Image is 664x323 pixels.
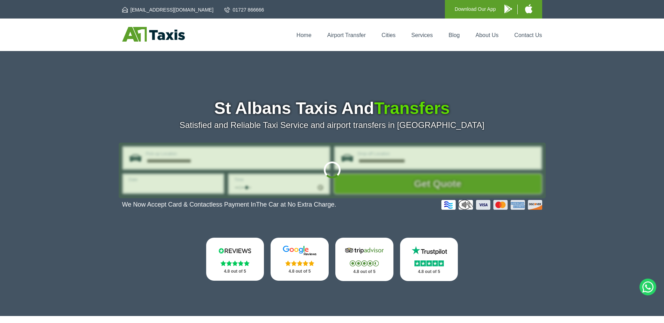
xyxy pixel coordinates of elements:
[374,99,450,117] span: Transfers
[279,245,321,256] img: Google
[411,32,433,38] a: Services
[271,238,329,281] a: Google Stars 4.8 out of 5
[122,120,542,130] p: Satisfied and Reliable Taxi Service and airport transfers in [GEOGRAPHIC_DATA]
[455,5,496,14] p: Download Our App
[514,32,542,38] a: Contact Us
[350,260,379,266] img: Stars
[296,32,312,38] a: Home
[408,267,450,276] p: 4.8 out of 5
[214,267,257,276] p: 4.8 out of 5
[122,6,214,13] a: [EMAIL_ADDRESS][DOMAIN_NAME]
[382,32,396,38] a: Cities
[525,4,532,13] img: A1 Taxis iPhone App
[122,100,542,117] h1: St Albans Taxis And
[441,200,542,210] img: Credit And Debit Cards
[221,260,250,266] img: Stars
[448,32,460,38] a: Blog
[206,238,264,281] a: Reviews.io Stars 4.8 out of 5
[214,245,256,256] img: Reviews.io
[224,6,264,13] a: 01727 866666
[278,267,321,276] p: 4.8 out of 5
[335,238,393,281] a: Tripadvisor Stars 4.8 out of 5
[408,245,450,256] img: Trustpilot
[343,267,386,276] p: 4.8 out of 5
[122,201,336,208] p: We Now Accept Card & Contactless Payment In
[122,27,185,42] img: A1 Taxis St Albans LTD
[414,260,444,266] img: Stars
[476,32,499,38] a: About Us
[400,238,458,281] a: Trustpilot Stars 4.8 out of 5
[343,245,385,256] img: Tripadvisor
[256,201,336,208] span: The Car at No Extra Charge.
[504,5,512,13] img: A1 Taxis Android App
[327,32,366,38] a: Airport Transfer
[285,260,314,266] img: Stars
